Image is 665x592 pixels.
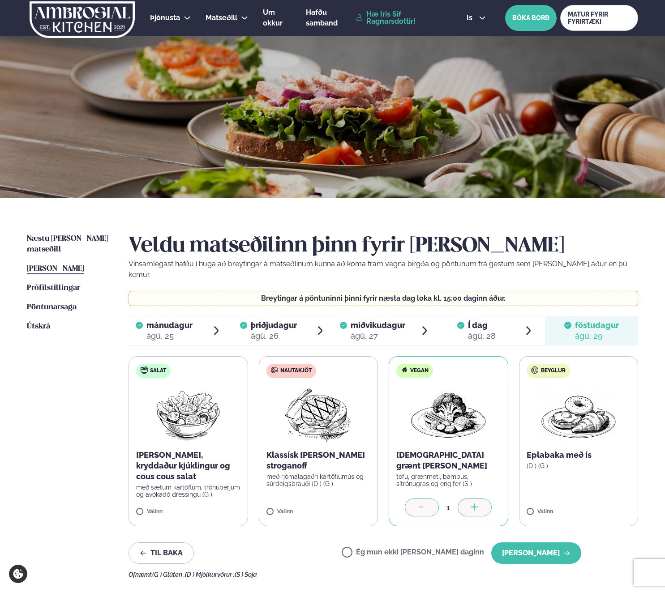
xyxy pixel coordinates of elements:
[527,462,631,469] p: (D ) (G )
[266,450,371,471] p: Klassísk [PERSON_NAME] stroganoff
[266,473,371,487] p: með rjómalagaðri kartöflumús og súrdeigsbrauði (D ) (G )
[560,5,638,31] a: MATUR FYRIR FYRIRTÆKI
[138,295,629,302] p: Breytingar á pöntuninni þinni fyrir næsta dag loka kl. 15:00 daginn áður.
[396,450,501,471] p: [DEMOGRAPHIC_DATA] grænt [PERSON_NAME]
[27,321,50,332] a: Útskrá
[401,366,408,374] img: Vegan.svg
[129,542,194,564] button: Til baka
[491,542,581,564] button: [PERSON_NAME]
[263,7,291,29] a: Um okkur
[351,320,405,330] span: miðvikudagur
[129,234,638,259] h2: Veldu matseðilinn þinn fyrir [PERSON_NAME]
[136,450,240,482] p: [PERSON_NAME], kryddaður kjúklingur og cous cous salat
[27,302,77,313] a: Pöntunarsaga
[396,473,501,487] p: tofu, grænmeti, bambus, sítrónugras og engifer (S )
[129,571,638,578] div: Ofnæmi:
[27,323,50,330] span: Útskrá
[27,264,84,274] a: [PERSON_NAME]
[27,235,108,253] span: Næstu [PERSON_NAME] matseðill
[251,331,297,341] div: ágú. 26
[459,14,493,21] button: is
[468,320,496,331] span: Í dag
[146,320,193,330] span: mánudagur
[409,385,488,443] img: Vegan.png
[206,13,237,23] a: Matseðill
[150,367,166,375] span: Salat
[271,366,278,374] img: beef.svg
[27,265,84,273] span: [PERSON_NAME]
[575,331,619,341] div: ágú. 29
[541,367,566,375] span: Beyglur
[150,13,180,23] a: Þjónusta
[251,320,297,330] span: þriðjudagur
[136,484,240,498] p: með sætum kartöflum, trönuberjum og avókadó dressingu (G )
[263,8,283,27] span: Um okkur
[505,5,557,31] button: BÓKA BORÐ
[235,571,257,578] span: (S ) Soja
[351,331,405,341] div: ágú. 27
[27,284,80,292] span: Prófílstillingar
[185,571,235,578] span: (D ) Mjólkurvörur ,
[279,385,358,443] img: Beef-Meat.png
[468,331,496,341] div: ágú. 28
[306,8,338,27] span: Hafðu samband
[467,14,475,21] span: is
[527,450,631,460] p: Eplabaka með ís
[575,320,619,330] span: föstudagur
[129,259,638,280] p: Vinsamlegast hafðu í huga að breytingar á matseðlinum kunna að koma fram vegna birgða og pöntunum...
[27,283,80,294] a: Prófílstillingar
[539,385,618,443] img: Croissant.png
[152,571,185,578] span: (G ) Glúten ,
[306,7,352,29] a: Hafðu samband
[29,1,136,38] img: logo
[149,385,228,443] img: Salad.png
[410,367,429,375] span: Vegan
[9,565,27,583] a: Cookie settings
[531,366,539,374] img: bagle-new-16px.svg
[206,13,237,22] span: Matseðill
[280,367,312,375] span: Nautakjöt
[150,13,180,22] span: Þjónusta
[439,503,458,513] div: 1
[27,234,111,255] a: Næstu [PERSON_NAME] matseðill
[141,366,148,374] img: salad.svg
[27,303,77,311] span: Pöntunarsaga
[146,331,193,341] div: ágú. 25
[356,11,446,25] a: Hæ Iris Sif Ragnarsdottir!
